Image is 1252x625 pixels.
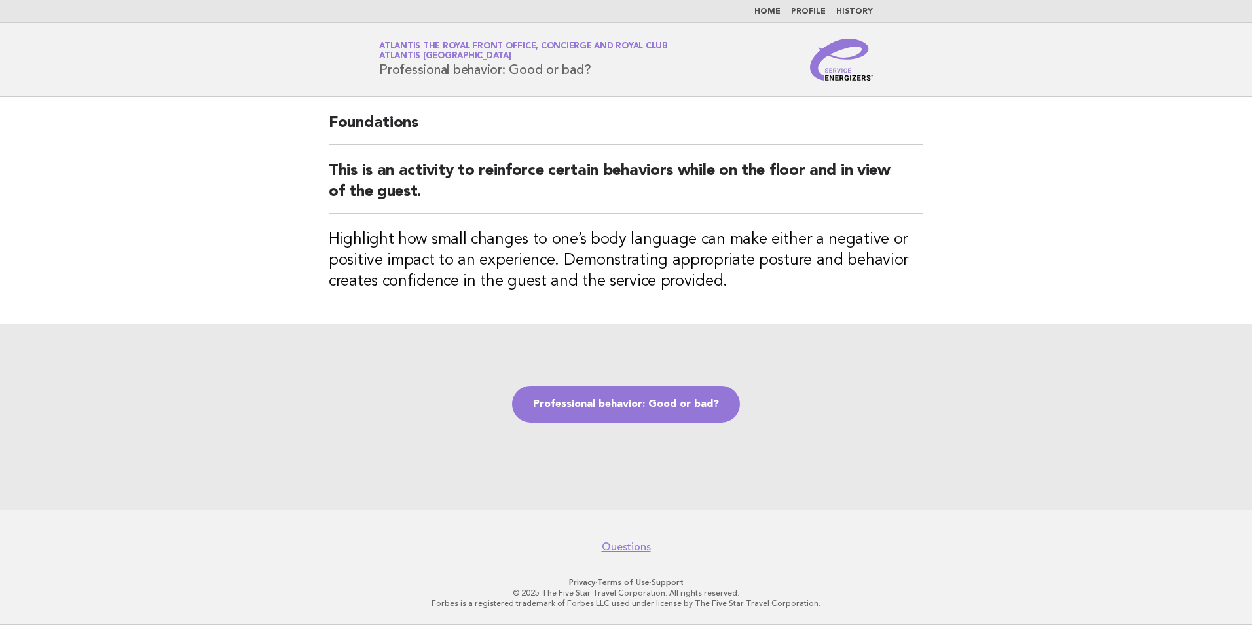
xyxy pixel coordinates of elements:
[329,113,923,145] h2: Foundations
[225,577,1027,588] p: · ·
[652,578,684,587] a: Support
[512,386,740,423] a: Professional behavior: Good or bad?
[379,43,668,77] h1: Professional behavior: Good or bad?
[791,8,826,16] a: Profile
[225,588,1027,598] p: © 2025 The Five Star Travel Corporation. All rights reserved.
[569,578,595,587] a: Privacy
[597,578,650,587] a: Terms of Use
[329,161,923,214] h2: This is an activity to reinforce certain behaviors while on the floor and in view of the guest.
[379,42,668,60] a: Atlantis The Royal Front Office, Concierge and Royal ClubAtlantis [GEOGRAPHIC_DATA]
[379,52,511,61] span: Atlantis [GEOGRAPHIC_DATA]
[754,8,781,16] a: Home
[602,540,651,554] a: Questions
[329,229,923,292] h3: Highlight how small changes to one’s body language can make either a negative or positive impact ...
[810,39,873,81] img: Service Energizers
[836,8,873,16] a: History
[225,598,1027,609] p: Forbes is a registered trademark of Forbes LLC used under license by The Five Star Travel Corpora...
